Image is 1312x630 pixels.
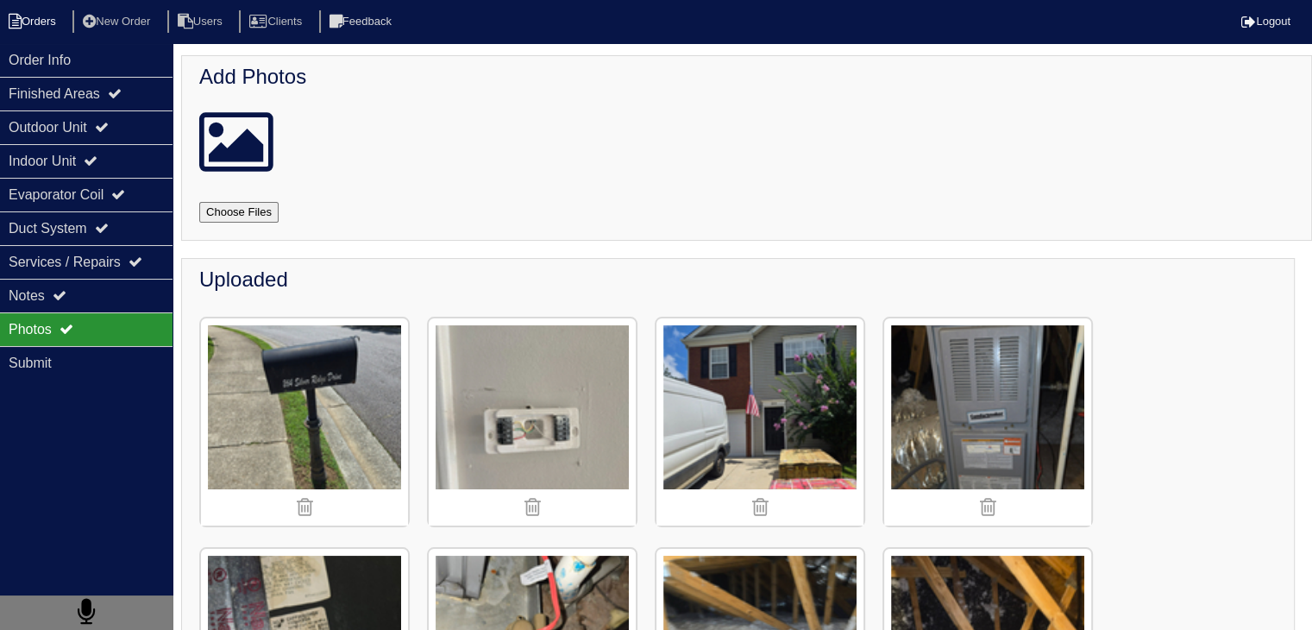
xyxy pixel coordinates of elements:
img: qkukgjpgy4t6d3mu9qyv0gbigi62 [656,318,863,526]
li: New Order [72,10,164,34]
a: Clients [239,15,316,28]
h4: Add Photos [199,65,1303,90]
li: Clients [239,10,316,34]
h4: Uploaded [199,268,1285,293]
img: nlg70se12s42oawb3r20dscf1yxs [884,318,1091,526]
img: 8qwmo8ar9fmue8452aynuntixrks [201,318,408,526]
img: c9zvn5i54yxoekn8z01ijs0odjfk [429,318,636,526]
li: Feedback [319,10,405,34]
a: Logout [1241,15,1290,28]
a: New Order [72,15,164,28]
li: Users [167,10,236,34]
a: Users [167,15,236,28]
